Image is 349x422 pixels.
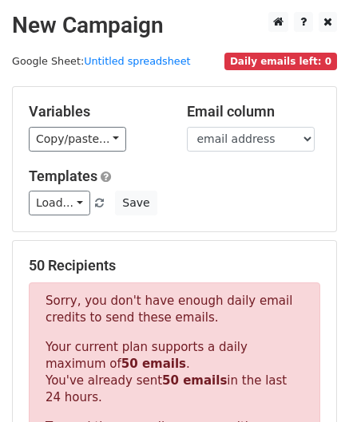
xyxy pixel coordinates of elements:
h2: New Campaign [12,12,337,39]
h5: Variables [29,103,163,120]
p: Sorry, you don't have enough daily email credits to send these emails. [46,293,303,326]
small: Google Sheet: [12,55,191,67]
a: Templates [29,168,97,184]
button: Save [115,191,157,215]
p: Your current plan supports a daily maximum of . You've already sent in the last 24 hours. [46,339,303,406]
a: Daily emails left: 0 [224,55,337,67]
h5: Email column [187,103,321,120]
a: Copy/paste... [29,127,126,152]
a: Load... [29,191,90,215]
h5: 50 Recipients [29,257,320,274]
strong: 50 emails [121,357,186,371]
strong: 50 emails [162,373,227,388]
span: Daily emails left: 0 [224,53,337,70]
a: Untitled spreadsheet [84,55,190,67]
iframe: Chat Widget [269,345,349,422]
